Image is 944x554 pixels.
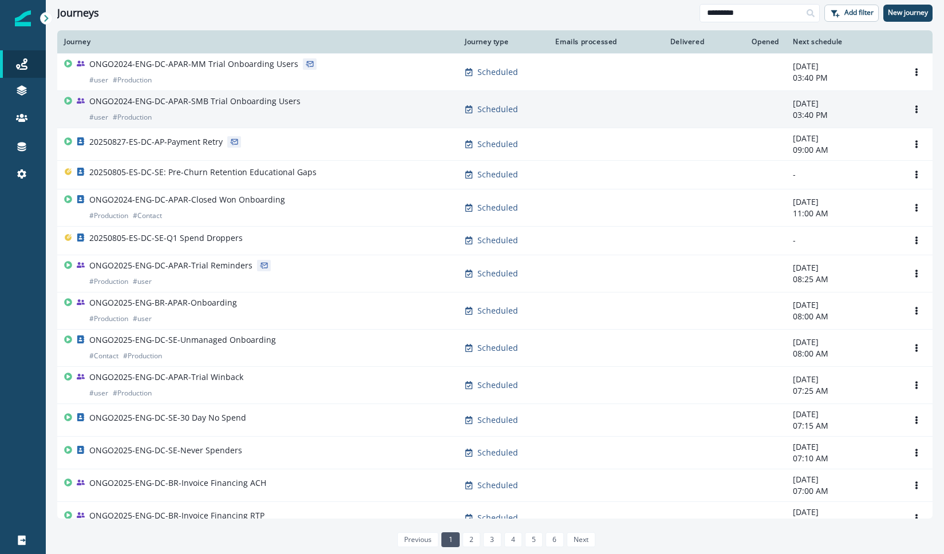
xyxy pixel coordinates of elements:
[793,453,894,464] p: 07:10 AM
[57,53,933,90] a: ONGO2024-ENG-DC-APAR-MM Trial Onboarding Users#user#ProductionScheduled-[DATE]03:40 PMOptions
[89,194,285,205] p: ONGO2024-ENG-DC-APAR-Closed Won Onboarding
[793,441,894,453] p: [DATE]
[89,276,128,287] p: # Production
[844,9,874,17] p: Add filter
[57,366,933,403] a: ONGO2025-ENG-DC-APAR-Trial Winback#user#ProductionScheduled-[DATE]07:25 AMOptions
[57,160,933,189] a: 20250805-ES-DC-SE: Pre-Churn Retention Educational GapsScheduled--Options
[793,409,894,420] p: [DATE]
[631,37,704,46] div: Delivered
[113,74,152,86] p: # Production
[57,436,933,469] a: ONGO2025-ENG-DC-SE-Never SpendersScheduled-[DATE]07:10 AMOptions
[89,96,301,107] p: ONGO2024-ENG-DC-APAR-SMB Trial Onboarding Users
[793,518,894,529] p: 07:00 AM
[907,64,926,81] button: Options
[793,98,894,109] p: [DATE]
[907,477,926,494] button: Options
[113,387,152,399] p: # Production
[89,210,128,221] p: # Production
[89,510,264,521] p: ONGO2025-ENG-DC-BR-Invoice Financing RTP
[89,445,242,456] p: ONGO2025-ENG-DC-SE-Never Spenders
[57,501,933,534] a: ONGO2025-ENG-DC-BR-Invoice Financing RTPScheduled-[DATE]07:00 AMOptions
[793,144,894,156] p: 09:00 AM
[133,276,152,287] p: # user
[883,5,933,22] button: New journey
[133,313,152,325] p: # user
[793,385,894,397] p: 07:25 AM
[113,112,152,123] p: # Production
[89,371,243,383] p: ONGO2025-ENG-DC-APAR-Trial Winback
[907,232,926,249] button: Options
[793,485,894,497] p: 07:00 AM
[477,379,518,391] p: Scheduled
[477,268,518,279] p: Scheduled
[567,532,595,547] a: Next page
[907,166,926,183] button: Options
[907,136,926,153] button: Options
[793,348,894,359] p: 08:00 AM
[793,133,894,144] p: [DATE]
[477,202,518,213] p: Scheduled
[793,420,894,432] p: 07:15 AM
[907,444,926,461] button: Options
[483,532,501,547] a: Page 3
[504,532,522,547] a: Page 4
[465,37,537,46] div: Journey type
[793,274,894,285] p: 08:25 AM
[793,311,894,322] p: 08:00 AM
[477,342,518,354] p: Scheduled
[477,235,518,246] p: Scheduled
[888,9,928,17] p: New journey
[793,374,894,385] p: [DATE]
[793,109,894,121] p: 03:40 PM
[907,411,926,429] button: Options
[907,339,926,357] button: Options
[793,235,894,246] p: -
[477,104,518,115] p: Scheduled
[793,61,894,72] p: [DATE]
[57,7,99,19] h1: Journeys
[793,337,894,348] p: [DATE]
[477,305,518,316] p: Scheduled
[57,255,933,292] a: ONGO2025-ENG-DC-APAR-Trial Reminders#Production#userScheduled-[DATE]08:25 AMOptions
[793,37,894,46] div: Next schedule
[441,532,459,547] a: Page 1 is your current page
[89,477,266,489] p: ONGO2025-ENG-DC-BR-Invoice Financing ACH
[907,101,926,118] button: Options
[477,447,518,458] p: Scheduled
[525,532,543,547] a: Page 5
[57,329,933,366] a: ONGO2025-ENG-DC-SE-Unmanaged Onboarding#Contact#ProductionScheduled-[DATE]08:00 AMOptions
[89,167,317,178] p: 20250805-ES-DC-SE: Pre-Churn Retention Educational Gaps
[824,5,879,22] button: Add filter
[477,138,518,150] p: Scheduled
[793,208,894,219] p: 11:00 AM
[546,532,563,547] a: Page 6
[89,74,108,86] p: # user
[15,10,31,26] img: Inflection
[64,37,451,46] div: Journey
[793,474,894,485] p: [DATE]
[57,292,933,329] a: ONGO2025-ENG-BR-APAR-Onboarding#Production#userScheduled-[DATE]08:00 AMOptions
[89,232,243,244] p: 20250805-ES-DC-SE-Q1 Spend Droppers
[477,414,518,426] p: Scheduled
[793,169,894,180] p: -
[793,506,894,518] p: [DATE]
[907,509,926,527] button: Options
[793,262,894,274] p: [DATE]
[551,37,617,46] div: Emails processed
[477,480,518,491] p: Scheduled
[718,37,779,46] div: Opened
[57,128,933,160] a: 20250827-ES-DC-AP-Payment RetryScheduled-[DATE]09:00 AMOptions
[907,377,926,394] button: Options
[477,169,518,180] p: Scheduled
[89,412,246,424] p: ONGO2025-ENG-DC-SE-30 Day No Spend
[477,512,518,524] p: Scheduled
[793,72,894,84] p: 03:40 PM
[123,350,162,362] p: # Production
[89,58,298,70] p: ONGO2024-ENG-DC-APAR-MM Trial Onboarding Users
[793,299,894,311] p: [DATE]
[907,302,926,319] button: Options
[907,265,926,282] button: Options
[89,334,276,346] p: ONGO2025-ENG-DC-SE-Unmanaged Onboarding
[57,226,933,255] a: 20250805-ES-DC-SE-Q1 Spend DroppersScheduled--Options
[907,199,926,216] button: Options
